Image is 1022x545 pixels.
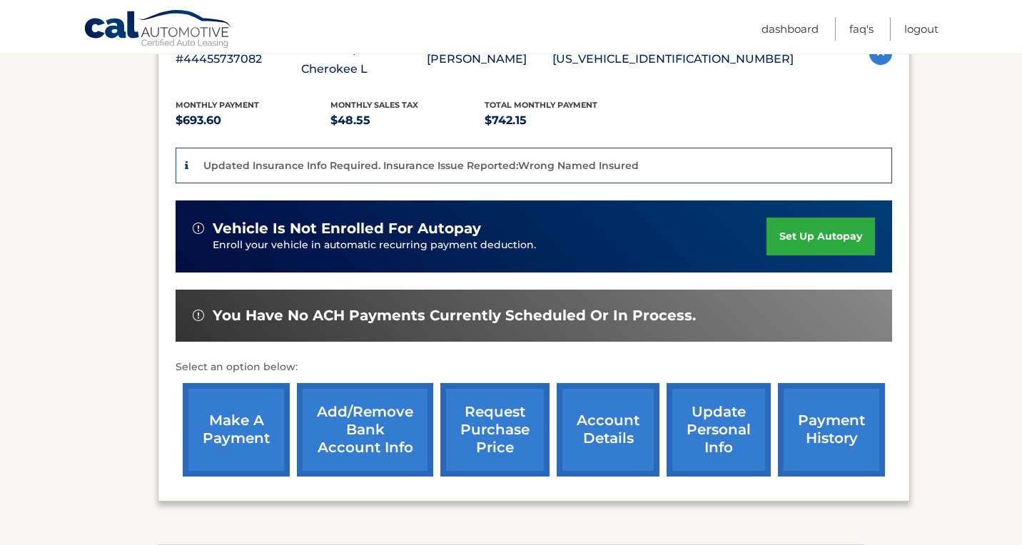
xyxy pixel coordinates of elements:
[84,9,233,51] a: Cal Automotive
[849,17,874,41] a: FAQ's
[183,383,290,477] a: make a payment
[552,49,794,69] p: [US_VEHICLE_IDENTIFICATION_NUMBER]
[904,17,938,41] a: Logout
[762,17,819,41] a: Dashboard
[667,383,771,477] a: update personal info
[193,223,204,234] img: alert-white.svg
[330,100,418,110] span: Monthly sales Tax
[485,100,597,110] span: Total Monthly Payment
[213,238,766,253] p: Enroll your vehicle in automatic recurring payment deduction.
[485,111,639,131] p: $742.15
[301,39,427,79] p: 2024 Jeep Grand Cherokee L
[176,359,892,376] p: Select an option below:
[193,310,204,321] img: alert-white.svg
[440,383,550,477] a: request purchase price
[176,100,259,110] span: Monthly Payment
[213,307,696,325] span: You have no ACH payments currently scheduled or in process.
[557,383,659,477] a: account details
[203,159,639,172] p: Updated Insurance Info Required. Insurance Issue Reported:Wrong Named Insured
[427,49,552,69] p: [PERSON_NAME]
[297,383,433,477] a: Add/Remove bank account info
[176,111,330,131] p: $693.60
[213,220,481,238] span: vehicle is not enrolled for autopay
[766,218,875,255] a: set up autopay
[778,383,885,477] a: payment history
[176,49,301,69] p: #44455737082
[330,111,485,131] p: $48.55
